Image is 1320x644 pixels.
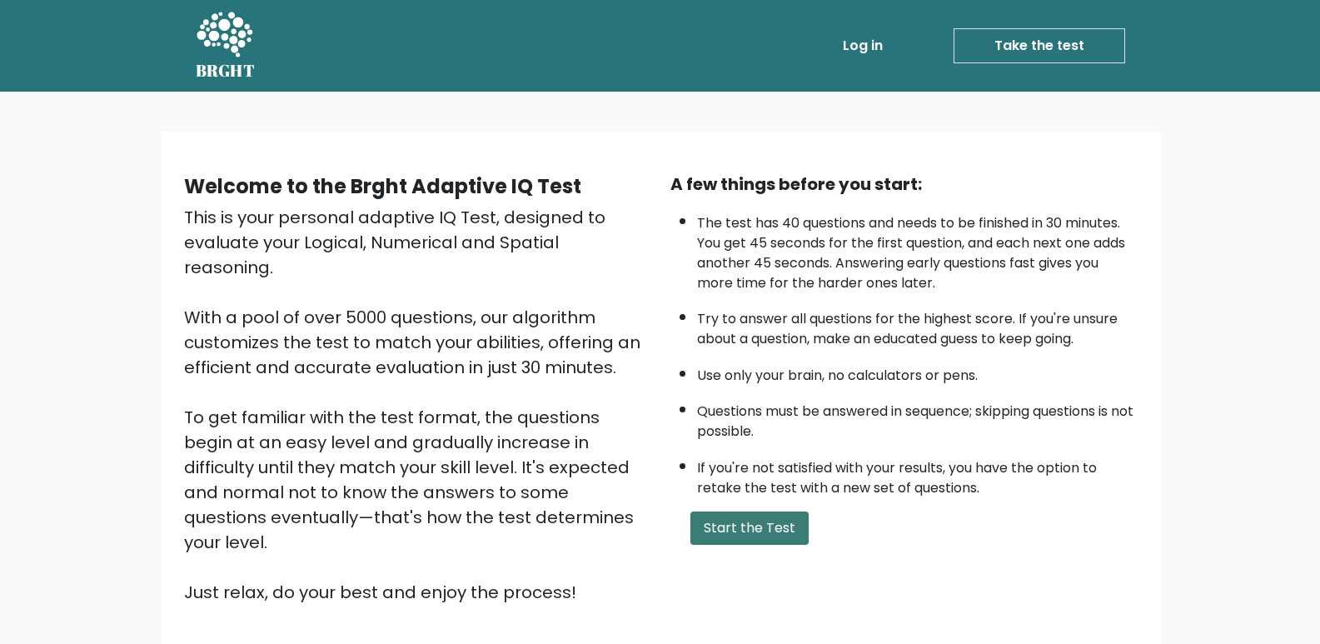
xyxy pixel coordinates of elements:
[670,172,1137,197] div: A few things before you start:
[697,450,1137,498] li: If you're not satisfied with your results, you have the option to retake the test with a new set ...
[196,61,256,81] h5: BRGHT
[697,205,1137,293] li: The test has 40 questions and needs to be finished in 30 minutes. You get 45 seconds for the firs...
[697,357,1137,386] li: Use only your brain, no calculators or pens.
[697,301,1137,349] li: Try to answer all questions for the highest score. If you're unsure about a question, make an edu...
[836,29,889,62] a: Log in
[184,205,650,605] div: This is your personal adaptive IQ Test, designed to evaluate your Logical, Numerical and Spatial ...
[196,7,256,85] a: BRGHT
[954,28,1125,63] a: Take the test
[697,393,1137,442] li: Questions must be answered in sequence; skipping questions is not possible.
[690,512,809,545] button: Start the Test
[184,172,581,200] b: Welcome to the Brght Adaptive IQ Test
